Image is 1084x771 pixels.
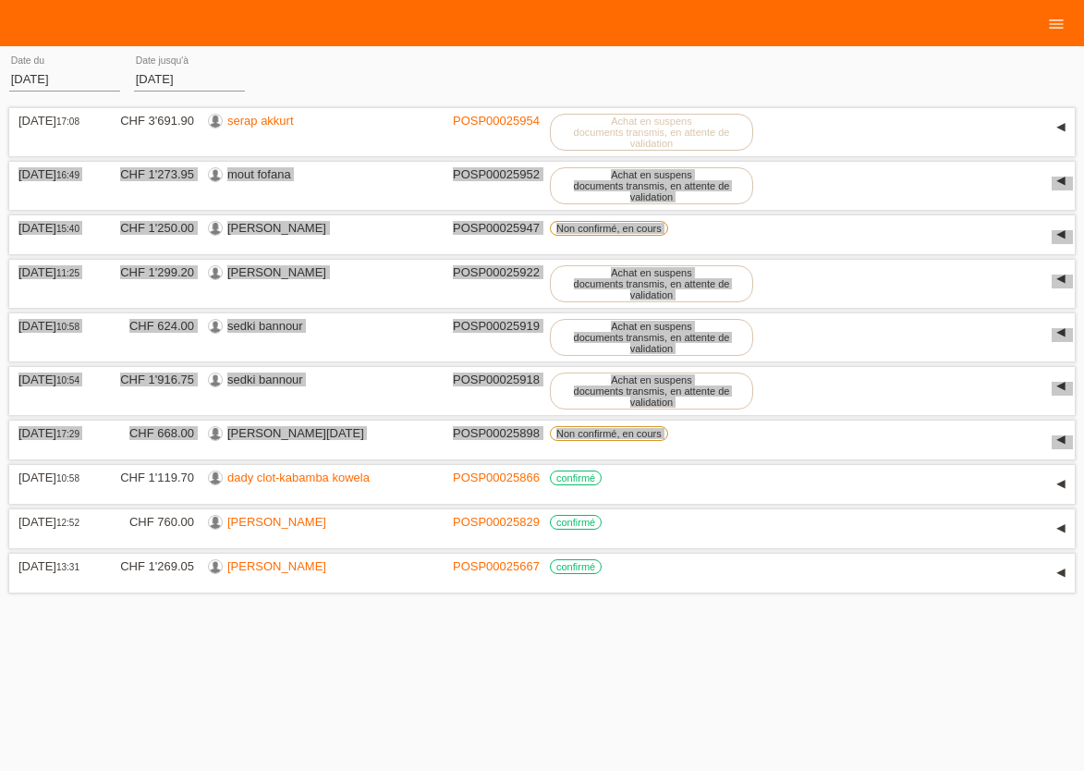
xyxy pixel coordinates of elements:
label: confirmé [550,515,602,530]
div: étendre/coller [1047,167,1075,195]
div: étendre/coller [1047,426,1075,454]
div: [DATE] [18,167,92,181]
label: Achat en suspens documents transmis, en attente de validation [550,319,753,356]
label: confirmé [550,471,602,485]
a: POSP00025829 [453,515,540,529]
div: CHF 1'916.75 [106,373,194,386]
label: Non confirmé, en cours [550,221,668,236]
span: 15:40 [56,224,79,234]
div: [DATE] [18,265,92,279]
span: 11:25 [56,268,79,278]
a: POSP00025667 [453,559,540,573]
div: [DATE] [18,221,92,235]
div: [DATE] [18,373,92,386]
a: [PERSON_NAME] [227,265,326,279]
span: 10:58 [56,322,79,332]
div: étendre/coller [1047,114,1075,141]
div: CHF 3'691.90 [106,114,194,128]
label: Achat en suspens documents transmis, en attente de validation [550,373,753,410]
div: [DATE] [18,515,92,529]
a: mout fofana [227,167,291,181]
span: 16:49 [56,170,79,180]
span: 12:52 [56,518,79,528]
span: 17:29 [56,429,79,439]
div: CHF 1'299.20 [106,265,194,279]
div: CHF 1'269.05 [106,559,194,573]
span: 17:08 [56,116,79,127]
a: POSP00025918 [453,373,540,386]
div: étendre/coller [1047,221,1075,249]
label: Non confirmé, en cours [550,426,668,441]
a: [PERSON_NAME] [227,221,326,235]
div: CHF 624.00 [106,319,194,333]
div: [DATE] [18,426,92,440]
a: POSP00025898 [453,426,540,440]
a: dady clot-kabamba kowela [227,471,370,484]
div: CHF 760.00 [106,515,194,529]
a: sedki bannour [227,319,303,333]
label: confirmé [550,559,602,574]
div: CHF 668.00 [106,426,194,440]
div: [DATE] [18,559,92,573]
a: menu [1038,18,1075,29]
div: CHF 1'273.95 [106,167,194,181]
div: étendre/coller [1047,319,1075,347]
label: Achat en suspens documents transmis, en attente de validation [550,265,753,302]
a: POSP00025947 [453,221,540,235]
span: 10:58 [56,473,79,483]
a: [PERSON_NAME] [227,559,326,573]
a: [PERSON_NAME][DATE] [227,426,364,440]
a: [PERSON_NAME] [227,515,326,529]
div: étendre/coller [1047,373,1075,400]
a: POSP00025922 [453,265,540,279]
div: étendre/coller [1047,265,1075,293]
span: 10:54 [56,375,79,385]
div: [DATE] [18,471,92,484]
span: 13:31 [56,562,79,572]
a: sedki bannour [227,373,303,386]
div: CHF 1'119.70 [106,471,194,484]
a: POSP00025919 [453,319,540,333]
div: étendre/coller [1047,471,1075,498]
a: POSP00025952 [453,167,540,181]
div: étendre/coller [1047,515,1075,543]
div: [DATE] [18,114,92,128]
a: serap akkurt [227,114,294,128]
div: étendre/coller [1047,559,1075,587]
label: Achat en suspens documents transmis, en attente de validation [550,167,753,204]
a: POSP00025866 [453,471,540,484]
i: menu [1047,15,1066,33]
div: CHF 1'250.00 [106,221,194,235]
div: [DATE] [18,319,92,333]
label: Achat en suspens documents transmis, en attente de validation [550,114,753,151]
a: POSP00025954 [453,114,540,128]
